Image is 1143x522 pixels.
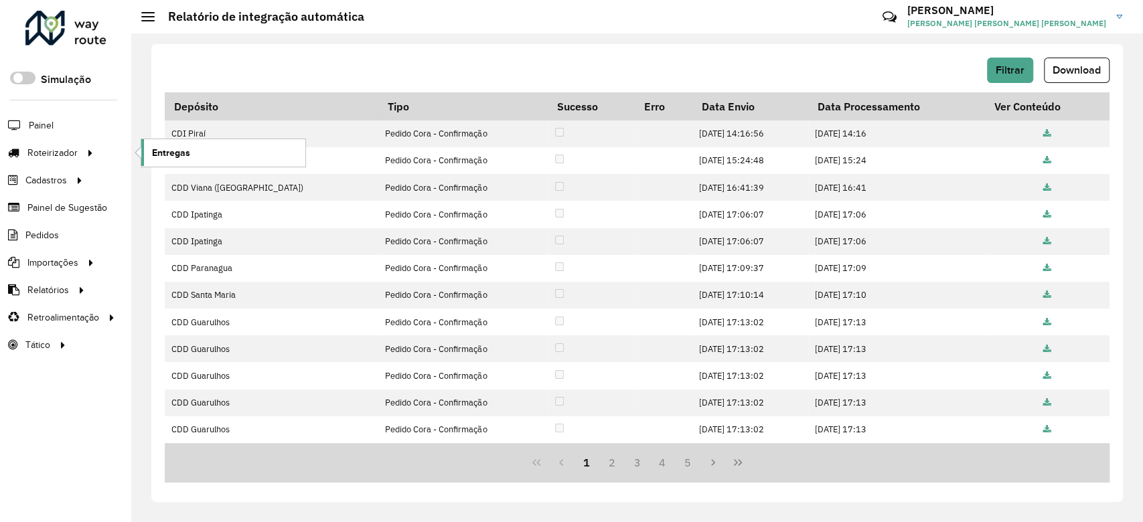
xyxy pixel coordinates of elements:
th: Erro [635,92,692,120]
td: CDD Guarulhos [165,389,378,416]
span: Roteirizador [27,146,78,160]
td: [DATE] 17:13:02 [692,309,808,335]
td: Pedido Cora - Confirmação [378,120,548,147]
td: Pedido Cora - Confirmação [378,201,548,228]
a: Ver Conteúdo [1043,289,1051,300]
td: [DATE] 17:10:14 [692,282,808,309]
a: Ver Conteúdo [1043,128,1051,139]
button: 5 [675,450,700,475]
td: [DATE] 17:13:02 [692,335,808,362]
td: [DATE] 17:13:02 [692,362,808,389]
td: [DATE] 17:06:07 [692,201,808,228]
td: [DATE] 17:06:07 [692,228,808,255]
span: [PERSON_NAME] [PERSON_NAME] [PERSON_NAME] [907,17,1106,29]
td: CDD Ipatinga [165,228,378,255]
span: Download [1053,64,1101,76]
h3: [PERSON_NAME] [907,4,1106,17]
td: [DATE] 17:09 [808,255,985,282]
td: [DATE] 17:09:37 [692,255,808,282]
td: CDD Paranagua [165,255,378,282]
a: Entregas [141,139,305,166]
td: Pedido Cora - Confirmação [378,389,548,416]
a: Ver Conteúdo [1043,424,1051,435]
th: Ver Conteúdo [985,92,1109,120]
span: Pedidos [25,228,59,242]
th: Data Envio [692,92,808,120]
td: [DATE] 17:10 [808,282,985,309]
button: Next Page [700,450,726,475]
td: Pedido Cora - Confirmação [378,228,548,255]
td: [DATE] 17:13 [808,416,985,443]
td: Pedido Cora - Confirmação [378,416,548,443]
span: Filtrar [996,64,1024,76]
td: [DATE] 17:13:02 [692,389,808,416]
th: Sucesso [548,92,635,120]
td: [DATE] 17:13:02 [692,416,808,443]
button: 4 [650,450,675,475]
td: Pedido Cora - Confirmação [378,335,548,362]
td: [DATE] 14:16 [808,120,985,147]
span: Entregas [152,146,190,160]
a: Contato Rápido [875,3,904,31]
span: Painel [29,118,54,133]
h2: Relatório de integração automática [155,9,364,24]
a: Ver Conteúdo [1043,370,1051,381]
td: Pedido Cora - Confirmação [378,147,548,174]
a: Ver Conteúdo [1043,397,1051,408]
span: Cadastros [25,173,67,187]
button: 2 [599,450,625,475]
td: Pedido Cora - Confirmação [378,174,548,201]
th: Tipo [378,92,548,120]
td: [DATE] 17:06 [808,228,985,255]
a: Ver Conteúdo [1043,236,1051,247]
button: 1 [574,450,599,475]
td: [DATE] 16:41 [808,174,985,201]
td: [DATE] 16:41:39 [692,174,808,201]
td: CDD Viana ([GEOGRAPHIC_DATA]) [165,174,378,201]
label: Simulação [41,72,91,88]
td: [DATE] 15:24:48 [692,147,808,174]
td: Pedido Cora - Confirmação [378,255,548,282]
td: [DATE] 14:16:56 [692,120,808,147]
td: CDI Piraí [165,120,378,147]
span: Painel de Sugestão [27,201,107,215]
a: Ver Conteúdo [1043,155,1051,166]
button: Last Page [725,450,751,475]
td: [DATE] 17:13 [808,335,985,362]
td: CDD Guarulhos [165,335,378,362]
td: Pedido Cora - Confirmação [378,309,548,335]
td: CDD Guarulhos [165,362,378,389]
button: Download [1044,58,1110,83]
td: [DATE] 17:13 [808,362,985,389]
span: Retroalimentação [27,311,99,325]
span: Relatórios [27,283,69,297]
th: Data Processamento [808,92,985,120]
td: CDD Guarulhos [165,416,378,443]
a: Ver Conteúdo [1043,343,1051,355]
span: Tático [25,338,50,352]
a: Ver Conteúdo [1043,209,1051,220]
td: [DATE] 17:13 [808,309,985,335]
td: [DATE] 15:24 [808,147,985,174]
th: Depósito [165,92,378,120]
td: CDD Ipatinga [165,201,378,228]
a: Ver Conteúdo [1043,262,1051,274]
td: Pedido Cora - Confirmação [378,362,548,389]
button: 3 [625,450,650,475]
span: Importações [27,256,78,270]
button: Filtrar [987,58,1033,83]
td: CDD Santa Maria [165,282,378,309]
td: [DATE] 17:06 [808,201,985,228]
a: Ver Conteúdo [1043,182,1051,193]
td: [DATE] 17:13 [808,389,985,416]
td: CDD Guarulhos [165,309,378,335]
a: Ver Conteúdo [1043,317,1051,328]
td: Pedido Cora - Confirmação [378,282,548,309]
